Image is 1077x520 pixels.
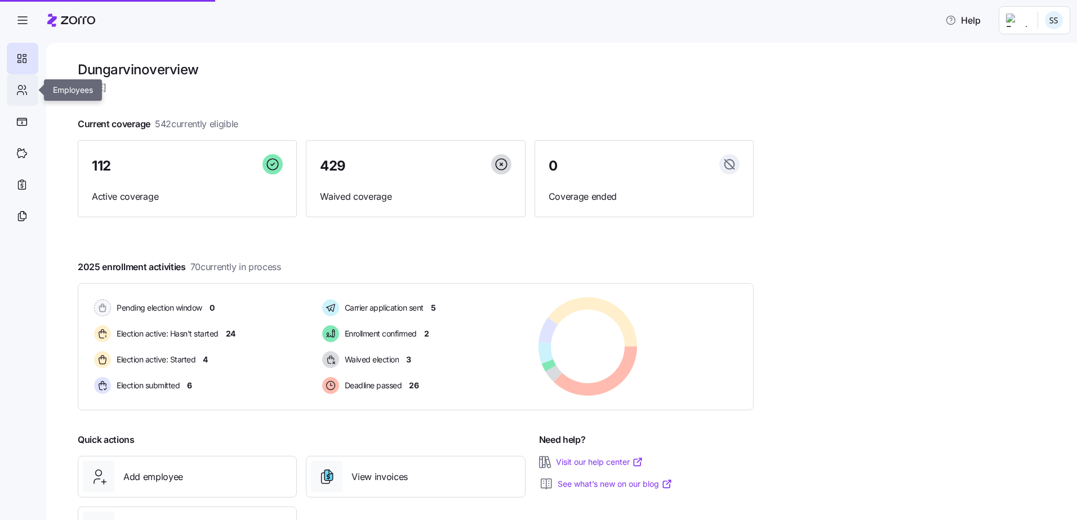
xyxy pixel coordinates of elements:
[320,190,511,204] span: Waived coverage
[351,470,408,484] span: View invoices
[424,328,429,339] span: 2
[1006,14,1029,27] img: Employer logo
[936,9,990,32] button: Help
[549,159,558,173] span: 0
[409,380,419,391] span: 26
[78,61,754,78] h1: Dungarvin overview
[406,354,411,365] span: 3
[155,117,238,131] span: 542 currently eligible
[341,354,399,365] span: Waived election
[431,302,436,313] span: 5
[123,470,183,484] span: Add employee
[78,80,754,95] span: [DATE]
[78,260,281,274] span: 2025 enrollment activities
[945,14,981,27] span: Help
[203,354,208,365] span: 4
[92,159,111,173] span: 112
[341,328,417,339] span: Enrollment confirmed
[556,456,643,468] a: Visit our help center
[78,433,135,447] span: Quick actions
[210,302,215,313] span: 0
[549,190,740,204] span: Coverage ended
[320,159,346,173] span: 429
[558,478,673,490] a: See what’s new on our blog
[113,302,202,313] span: Pending election window
[341,380,402,391] span: Deadline passed
[341,302,424,313] span: Carrier application sent
[113,380,180,391] span: Election submitted
[190,260,281,274] span: 70 currently in process
[78,117,238,131] span: Current coverage
[187,380,192,391] span: 6
[113,328,219,339] span: Election active: Hasn't started
[1045,11,1063,29] img: b3a65cbeab486ed89755b86cd886e362
[226,328,235,339] span: 24
[92,190,283,204] span: Active coverage
[539,433,586,447] span: Need help?
[113,354,195,365] span: Election active: Started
